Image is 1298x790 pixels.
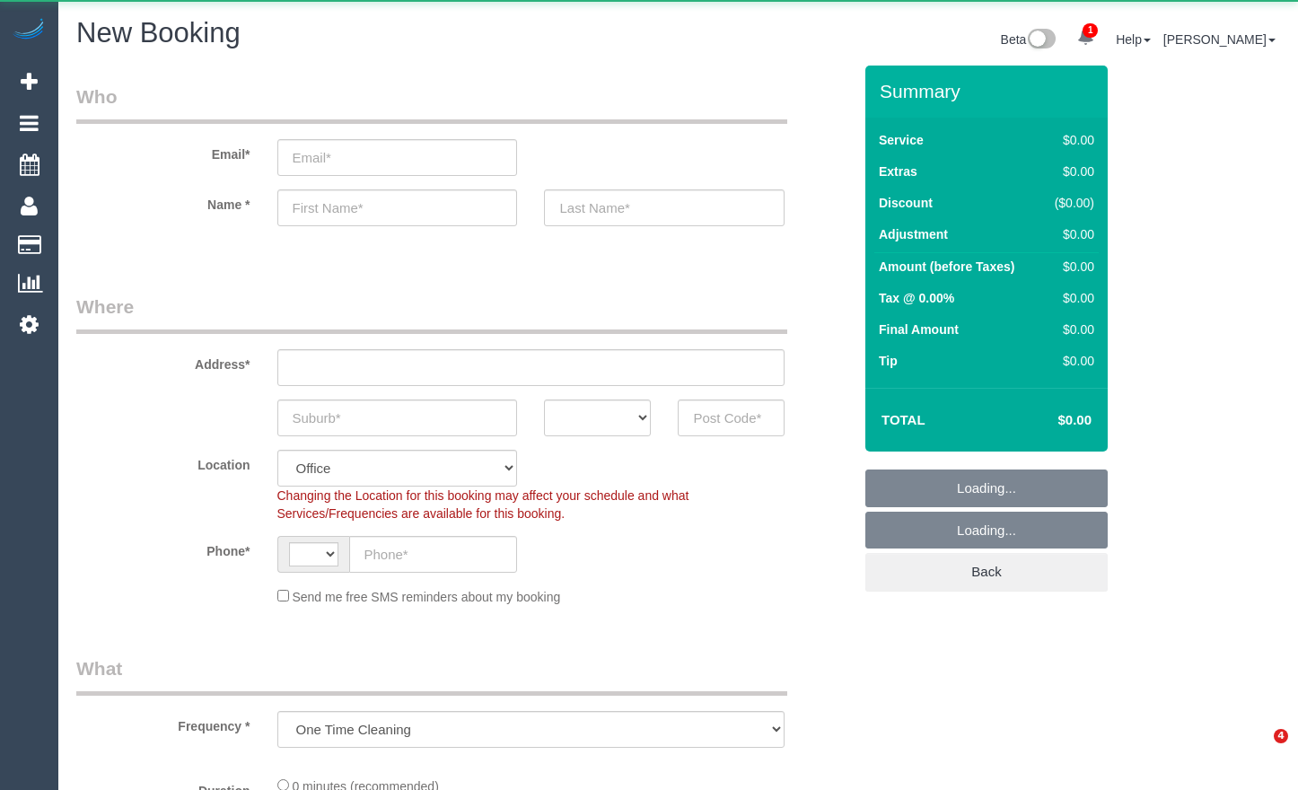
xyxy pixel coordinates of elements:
[678,399,785,436] input: Post Code*
[76,655,787,696] legend: What
[1163,32,1276,47] a: [PERSON_NAME]
[1047,162,1094,180] div: $0.00
[76,17,241,48] span: New Booking
[1047,194,1094,212] div: ($0.00)
[277,189,518,226] input: First Name*
[1237,729,1280,772] iframe: Intercom live chat
[879,225,948,243] label: Adjustment
[1047,225,1094,243] div: $0.00
[76,83,787,124] legend: Who
[879,289,954,307] label: Tax @ 0.00%
[63,450,264,474] label: Location
[63,536,264,560] label: Phone*
[63,349,264,373] label: Address*
[1068,18,1103,57] a: 1
[879,162,917,180] label: Extras
[1083,23,1098,38] span: 1
[1026,29,1056,52] img: New interface
[879,352,898,370] label: Tip
[1116,32,1151,47] a: Help
[76,294,787,334] legend: Where
[1001,32,1057,47] a: Beta
[1047,258,1094,276] div: $0.00
[880,81,1099,101] h3: Summary
[1047,320,1094,338] div: $0.00
[879,131,924,149] label: Service
[277,488,689,521] span: Changing the Location for this booking may affect your schedule and what Services/Frequencies are...
[544,189,785,226] input: Last Name*
[879,258,1014,276] label: Amount (before Taxes)
[277,399,518,436] input: Suburb*
[1004,413,1092,428] h4: $0.00
[865,553,1108,591] a: Back
[292,590,560,604] span: Send me free SMS reminders about my booking
[879,320,959,338] label: Final Amount
[277,139,518,176] input: Email*
[1047,131,1094,149] div: $0.00
[63,711,264,735] label: Frequency *
[1047,289,1094,307] div: $0.00
[1274,729,1288,743] span: 4
[11,18,47,43] img: Automaid Logo
[1047,352,1094,370] div: $0.00
[63,189,264,214] label: Name *
[63,139,264,163] label: Email*
[349,536,518,573] input: Phone*
[879,194,933,212] label: Discount
[881,412,925,427] strong: Total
